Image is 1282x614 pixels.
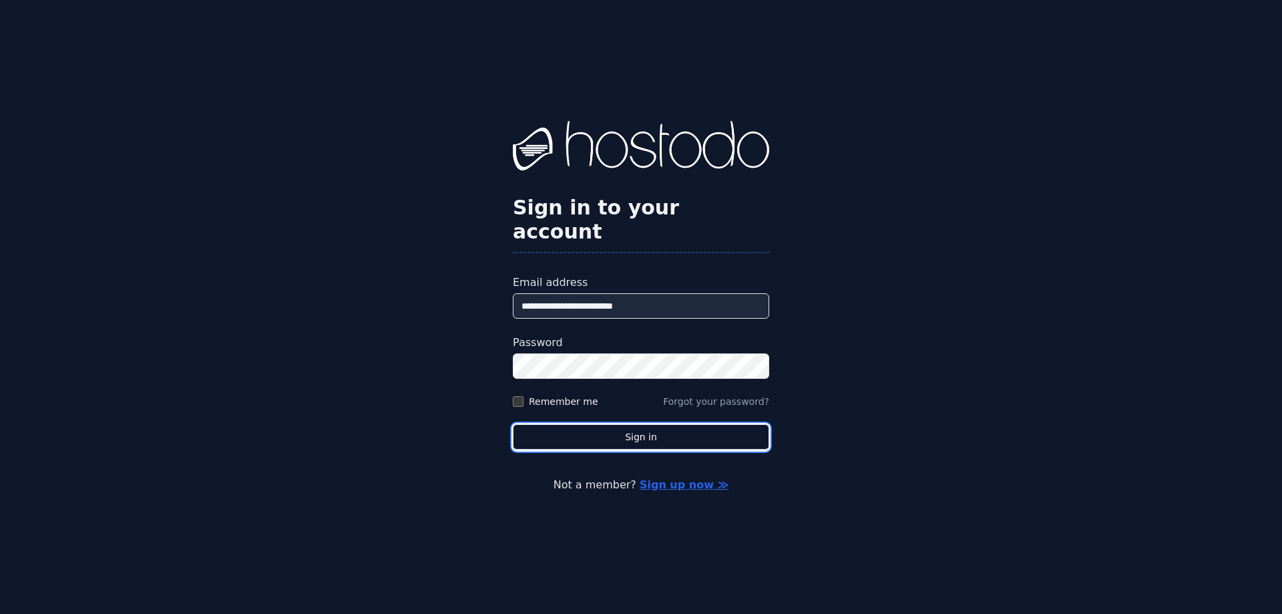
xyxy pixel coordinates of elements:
button: Sign in [513,424,769,450]
button: Forgot your password? [663,395,769,408]
a: Sign up now ≫ [640,478,728,491]
label: Remember me [529,395,598,408]
label: Email address [513,275,769,291]
p: Not a member? [64,477,1218,493]
img: Hostodo [513,121,769,174]
h2: Sign in to your account [513,196,769,244]
label: Password [513,335,769,351]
